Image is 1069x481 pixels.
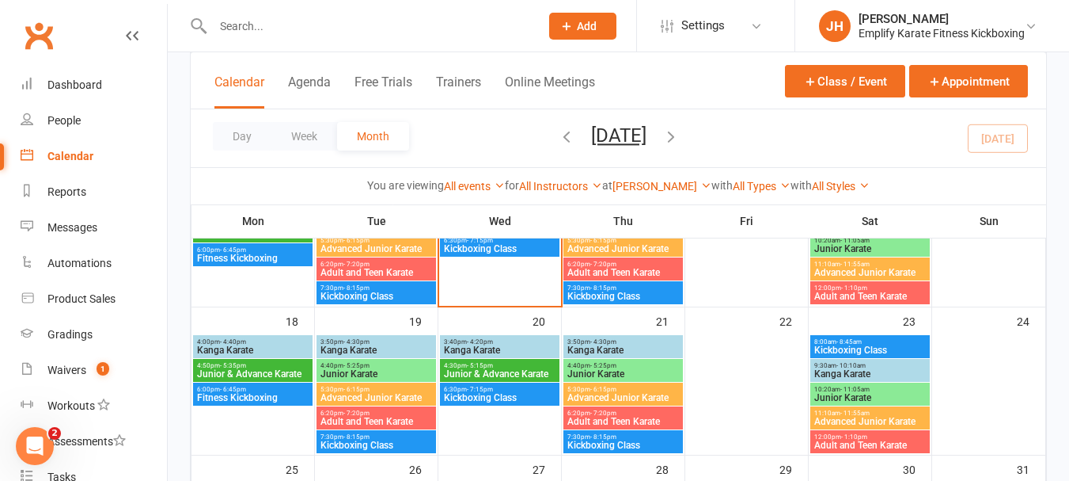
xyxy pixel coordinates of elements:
[505,179,519,192] strong: for
[779,307,808,334] div: 22
[444,180,505,193] a: All events
[813,244,927,254] span: Junior Karate
[208,15,529,37] input: Search...
[320,433,433,441] span: 7:30pm
[567,261,680,268] span: 6:20pm
[813,410,927,417] span: 11:10am
[590,338,616,345] span: - 4:30pm
[315,204,438,238] th: Tue
[320,417,433,426] span: Adult and Teen Karate
[320,386,433,393] span: 5:30pm
[220,338,246,345] span: - 4:40pm
[567,417,680,426] span: Adult and Teen Karate
[196,369,309,379] span: Junior & Advance Karate
[320,268,433,277] span: Adult and Teen Karate
[859,26,1025,40] div: Emplify Karate Fitness Kickboxing
[343,410,370,417] span: - 7:20pm
[467,237,493,244] span: - 7:15pm
[785,65,905,97] button: Class / Event
[409,307,438,334] div: 19
[343,261,370,268] span: - 7:20pm
[443,244,556,254] span: Kickboxing Class
[840,261,870,268] span: - 11:55am
[320,410,433,417] span: 6:20pm
[443,237,556,244] span: 6:30pm
[196,362,309,369] span: 4:50pm
[438,204,562,238] th: Wed
[320,292,433,301] span: Kickboxing Class
[320,441,433,450] span: Kickboxing Class
[812,180,870,193] a: All Styles
[196,254,309,263] span: Fitness Kickboxing
[840,237,870,244] span: - 11:05am
[591,124,646,147] button: [DATE]
[813,417,927,426] span: Advanced Junior Karate
[656,307,684,334] div: 21
[840,386,870,393] span: - 11:05am
[733,180,790,193] a: All Types
[1017,307,1045,334] div: 24
[320,345,433,355] span: Kanga Karate
[443,345,556,355] span: Kanga Karate
[213,122,271,151] button: Day
[47,328,93,341] div: Gradings
[47,399,95,412] div: Workouts
[813,284,927,292] span: 12:00pm
[813,362,927,369] span: 9:30am
[220,246,246,254] span: - 6:45pm
[47,114,81,127] div: People
[813,338,927,345] span: 8:00am
[47,150,93,162] div: Calendar
[467,362,493,369] span: - 5:15pm
[813,393,927,403] span: Junior Karate
[21,67,167,103] a: Dashboard
[320,284,433,292] span: 7:30pm
[602,179,612,192] strong: at
[21,174,167,210] a: Reports
[220,362,246,369] span: - 5:35pm
[354,74,412,109] button: Free Trials
[21,210,167,246] a: Messages
[320,393,433,403] span: Advanced Junior Karate
[467,386,493,393] span: - 7:15pm
[320,338,433,345] span: 3:50pm
[343,362,370,369] span: - 5:25pm
[909,65,1028,97] button: Appointment
[590,284,616,292] span: - 8:15pm
[21,139,167,174] a: Calendar
[567,292,680,301] span: Kickboxing Class
[841,433,867,441] span: - 1:10pm
[813,369,927,379] span: Kanga Karate
[320,369,433,379] span: Junior Karate
[47,185,86,198] div: Reports
[841,284,867,292] span: - 1:10pm
[567,433,680,441] span: 7:30pm
[590,261,616,268] span: - 7:20pm
[533,307,561,334] div: 20
[47,364,86,376] div: Waivers
[21,246,167,281] a: Automations
[813,261,927,268] span: 11:10am
[567,284,680,292] span: 7:30pm
[813,433,927,441] span: 12:00pm
[220,386,246,393] span: - 6:45pm
[47,435,126,448] div: Assessments
[685,204,809,238] th: Fri
[819,10,851,42] div: JH
[320,362,433,369] span: 4:40pm
[196,345,309,355] span: Kanga Karate
[21,317,167,353] a: Gradings
[320,237,433,244] span: 5:30pm
[932,204,1046,238] th: Sun
[196,246,309,254] span: 6:00pm
[443,369,556,379] span: Junior & Advance Karate
[320,261,433,268] span: 6:20pm
[567,441,680,450] span: Kickboxing Class
[836,362,866,369] span: - 10:10am
[19,16,59,55] a: Clubworx
[567,268,680,277] span: Adult and Teen Karate
[840,410,870,417] span: - 11:55am
[813,345,927,355] span: Kickboxing Class
[567,362,680,369] span: 4:40pm
[214,74,264,109] button: Calendar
